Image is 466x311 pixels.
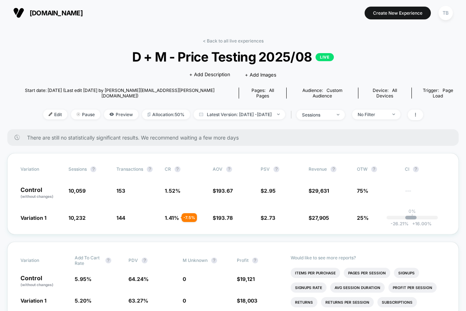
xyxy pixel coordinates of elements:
p: Would like to see more reports? [291,255,446,260]
span: 25% [357,215,369,221]
p: 0% [409,208,416,214]
span: Add To Cart Rate [75,255,102,266]
img: end [337,114,339,115]
div: Pages: [245,88,281,99]
span: 144 [116,215,125,221]
img: Visually logo [13,7,24,18]
li: Subscriptions [377,297,417,307]
span: $ [261,215,275,221]
span: 193.67 [216,188,233,194]
p: LIVE [316,53,334,61]
div: - 7.5 % [182,213,197,222]
span: CR [165,166,171,172]
button: ? [273,166,279,172]
div: TB [439,6,453,20]
span: -26.21 % [391,221,409,226]
p: | [411,214,413,219]
li: Signups [394,268,419,278]
span: + Add Description [189,71,230,78]
li: Signups Rate [291,282,327,293]
span: $ [261,188,276,194]
button: ? [147,166,153,172]
span: Start date: [DATE] (Last edit [DATE] by [PERSON_NAME][EMAIL_ADDRESS][PERSON_NAME][DOMAIN_NAME]) [7,88,232,99]
span: M Unknown [183,258,208,263]
button: Create New Experience [365,7,431,19]
img: rebalance [148,112,150,116]
span: 1.41 % [165,215,179,221]
span: $ [237,297,257,304]
div: sessions [302,112,331,118]
span: 18,003 [240,297,257,304]
span: $ [309,188,329,194]
span: Variation [20,255,61,266]
p: Control [20,187,61,199]
div: No Filter [358,112,387,117]
span: $ [237,276,255,282]
span: Sessions [68,166,87,172]
span: Transactions [116,166,143,172]
button: ? [252,258,258,263]
span: 193.78 [216,215,233,221]
span: Revenue [309,166,327,172]
span: There are still no statistically significant results. We recommend waiting a few more days [27,134,444,141]
img: end [392,114,395,115]
span: Profit [237,258,249,263]
button: ? [90,166,96,172]
span: Allocation: 50% [142,110,190,119]
span: Latest Version: [DATE] - [DATE] [194,110,285,119]
span: all devices [376,88,397,99]
span: $ [309,215,329,221]
button: [DOMAIN_NAME] [11,7,85,19]
span: 2.73 [264,215,275,221]
span: D + M - Price Testing 2025/08 [30,49,436,64]
span: + Add Images [245,72,276,78]
button: ? [226,166,232,172]
span: 1.52 % [165,188,180,194]
p: Control [20,275,67,288]
span: 10,059 [68,188,86,194]
span: 153 [116,188,125,194]
button: ? [142,258,148,263]
button: ? [371,166,377,172]
span: $ [213,188,233,194]
img: end [77,112,80,116]
button: ? [105,258,111,263]
span: Variation [20,166,61,172]
span: 2.95 [264,188,276,194]
span: 5.95 % [75,276,92,282]
span: 75% [357,188,368,194]
span: 16.00 % [409,221,432,226]
a: < Back to all live experiences [203,38,264,44]
span: + [412,221,415,226]
span: all pages [256,88,274,99]
button: ? [211,258,217,263]
span: 5.20 % [75,297,92,304]
span: Page Load [433,88,453,99]
span: 27,905 [312,215,329,221]
span: 10,232 [68,215,86,221]
span: PDV [128,258,138,263]
span: AOV [213,166,223,172]
span: Variation 1 [20,215,46,221]
span: Device: [358,88,411,99]
li: Avg Session Duration [330,282,385,293]
li: Profit Per Session [388,282,437,293]
button: ? [175,166,180,172]
img: calendar [199,112,203,116]
span: | [289,110,297,120]
span: 63.27 % [128,297,148,304]
button: TB [436,5,455,21]
span: 29,631 [312,188,329,194]
img: edit [49,112,52,116]
span: Custom Audience [313,88,343,99]
div: Trigger: [417,88,459,99]
span: CI [405,166,445,172]
span: --- [405,189,446,199]
span: 0 [183,276,186,282]
button: ? [331,166,336,172]
span: Pause [71,110,100,119]
span: Edit [43,110,67,119]
li: Returns Per Session [321,297,374,307]
span: PSV [261,166,270,172]
span: $ [213,215,233,221]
